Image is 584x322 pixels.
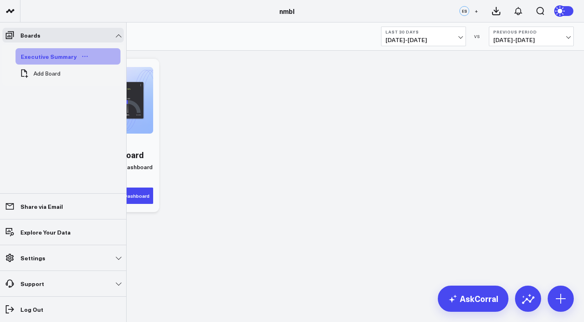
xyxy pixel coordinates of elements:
[475,8,478,14] span: +
[381,27,466,46] button: Last 30 Days[DATE]-[DATE]
[386,29,461,34] b: Last 30 Days
[20,280,44,287] p: Support
[20,32,40,38] p: Boards
[471,6,481,16] button: +
[16,48,94,65] a: Executive SummaryOpen board menu
[19,51,79,61] div: Executive Summary
[279,7,294,16] a: nmbl
[493,29,569,34] b: Previous Period
[33,70,60,77] span: Add Board
[493,37,569,43] span: [DATE] - [DATE]
[16,65,65,83] button: Add Board
[2,302,124,317] a: Log Out
[20,306,43,313] p: Log Out
[20,203,63,210] p: Share via Email
[470,34,485,39] div: VS
[438,286,508,312] a: AskCorral
[20,255,45,261] p: Settings
[459,6,469,16] div: ES
[79,53,91,60] button: Open board menu
[489,27,574,46] button: Previous Period[DATE]-[DATE]
[386,37,461,43] span: [DATE] - [DATE]
[20,229,71,235] p: Explore Your Data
